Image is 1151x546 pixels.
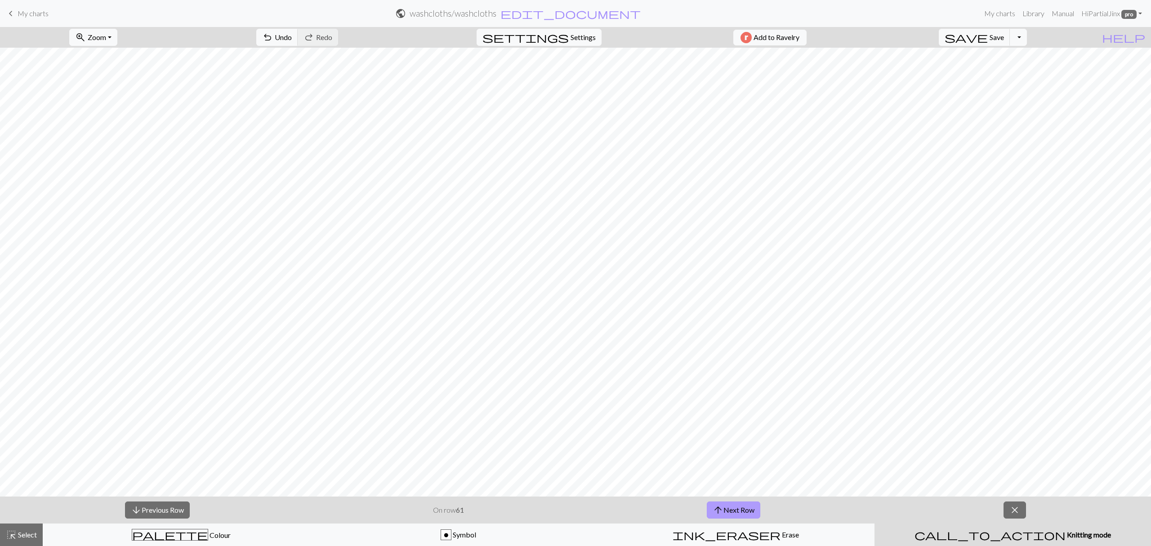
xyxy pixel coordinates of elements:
p: On row [433,505,464,515]
div: o [441,530,451,541]
a: HiPartialJinx pro [1078,4,1146,22]
span: Undo [275,33,292,41]
span: ink_eraser [673,528,781,541]
span: edit_document [500,7,641,20]
span: call_to_action [915,528,1066,541]
strong: 61 [456,506,464,514]
a: Manual [1048,4,1078,22]
span: Knitting mode [1066,530,1111,539]
span: My charts [18,9,49,18]
h2: washcloths / washcloths [410,8,496,18]
span: arrow_downward [131,504,142,516]
span: arrow_upward [713,504,723,516]
button: Colour [43,524,320,546]
span: keyboard_arrow_left [5,7,16,20]
button: Erase [597,524,874,546]
span: Zoom [88,33,106,41]
button: Next Row [707,501,760,519]
span: Settings [571,32,596,43]
span: Symbol [451,530,476,539]
button: Previous Row [125,501,190,519]
span: public [395,7,406,20]
a: My charts [981,4,1019,22]
span: Erase [781,530,799,539]
button: Save [939,29,1010,46]
span: zoom_in [75,31,86,44]
span: Colour [208,531,231,539]
span: help [1102,31,1145,44]
span: close [1009,504,1020,516]
button: Knitting mode [874,524,1151,546]
button: Add to Ravelry [733,30,807,45]
span: highlight_alt [6,528,17,541]
a: Library [1019,4,1048,22]
button: Zoom [69,29,117,46]
span: Save [990,33,1004,41]
i: Settings [482,32,569,43]
button: Undo [256,29,298,46]
span: settings [482,31,569,44]
span: undo [262,31,273,44]
button: o Symbol [320,524,598,546]
a: My charts [5,6,49,21]
span: Add to Ravelry [754,32,799,43]
span: pro [1121,10,1137,19]
span: save [945,31,988,44]
span: palette [132,528,208,541]
button: SettingsSettings [477,29,602,46]
span: Select [17,530,37,539]
img: Ravelry [741,32,752,43]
